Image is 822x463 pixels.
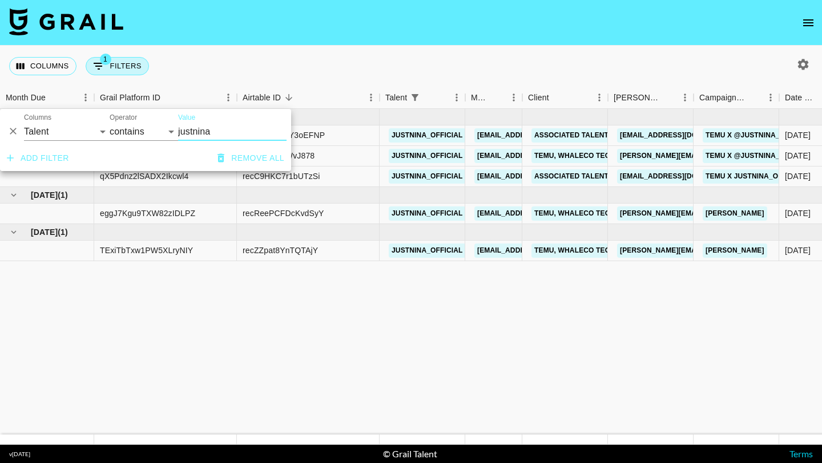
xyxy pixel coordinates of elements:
[31,189,58,201] span: [DATE]
[474,206,602,221] a: [EMAIL_ADDRESS][DOMAIN_NAME]
[531,169,626,184] a: Associated Talent Ltd
[6,87,46,109] div: Month Due
[489,90,505,105] button: Sort
[281,90,297,105] button: Sort
[380,87,465,109] div: Talent
[407,90,423,105] button: Show filters
[389,243,466,258] a: justnina_official
[522,87,608,109] div: Client
[762,89,779,106] button: Menu
[100,54,111,65] span: 1
[703,243,767,258] a: [PERSON_NAME]
[474,243,602,258] a: [EMAIL_ADDRESS][DOMAIN_NAME]
[100,87,160,109] div: Grail Platform ID
[383,448,437,460] div: © Grail Talent
[785,129,811,141] div: 06/06/2025
[699,87,746,109] div: Campaign (Type)
[389,169,466,184] a: justnina_official
[24,113,51,123] label: Columns
[591,89,608,106] button: Menu
[608,87,694,109] div: Booker
[58,189,68,201] span: ( 1 )
[617,169,745,184] a: [EMAIL_ADDRESS][DOMAIN_NAME]
[9,57,76,75] button: Select columns
[407,90,423,105] div: 1 active filter
[703,169,808,184] a: Temu x JustNina_Official
[94,87,237,109] div: Grail Platform ID
[100,170,189,182] div: qX5Pdnz2lSADX2Ikcwl4
[58,226,68,238] span: ( 1 )
[389,128,466,143] a: justnina_official
[220,89,237,106] button: Menu
[178,123,287,141] input: Filter value
[423,90,439,105] button: Sort
[100,208,195,219] div: eggJ7Kgu9TXW82zIDLPZ
[531,128,626,143] a: Associated Talent Ltd
[9,450,30,458] div: v [DATE]
[660,90,676,105] button: Sort
[178,113,195,123] label: Value
[86,57,149,75] button: Show filters
[110,113,137,123] label: Operator
[676,89,694,106] button: Menu
[746,90,762,105] button: Sort
[785,150,811,161] div: 06/06/2025
[785,208,811,219] div: 31/07/2025
[694,87,779,109] div: Campaign (Type)
[237,87,380,109] div: Airtable ID
[789,448,813,459] a: Terms
[528,87,549,109] div: Client
[2,148,74,169] button: Add filter
[46,90,62,105] button: Sort
[213,148,289,169] button: Remove all
[797,11,820,34] button: open drawer
[31,226,58,238] span: [DATE]
[474,169,602,184] a: [EMAIL_ADDRESS][DOMAIN_NAME]
[160,90,176,105] button: Sort
[703,206,767,221] a: [PERSON_NAME]
[243,170,320,182] div: recC9HKC7r1bUTzSi
[385,87,407,109] div: Talent
[785,87,817,109] div: Date Created
[100,245,193,256] div: TExiTbTxw1PW5XLryNIY
[6,224,22,240] button: hide children
[448,89,465,106] button: Menu
[362,89,380,106] button: Menu
[614,87,660,109] div: [PERSON_NAME]
[505,89,522,106] button: Menu
[5,123,22,140] button: Delete
[549,90,565,105] button: Sort
[389,206,466,221] a: justnina_official
[389,149,466,163] a: justnina_official
[243,245,318,256] div: recZZpat8YnTQTAjY
[9,8,123,35] img: Grail Talent
[243,87,281,109] div: Airtable ID
[617,128,745,143] a: [EMAIL_ADDRESS][DOMAIN_NAME]
[474,128,602,143] a: [EMAIL_ADDRESS][DOMAIN_NAME]
[243,208,324,219] div: recReePCFDcKvdSyY
[471,87,489,109] div: Manager
[474,149,602,163] a: [EMAIL_ADDRESS][DOMAIN_NAME]
[6,187,22,203] button: hide children
[785,170,811,182] div: 06/06/2025
[785,245,811,256] div: 13/08/2025
[77,89,94,106] button: Menu
[465,87,522,109] div: Manager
